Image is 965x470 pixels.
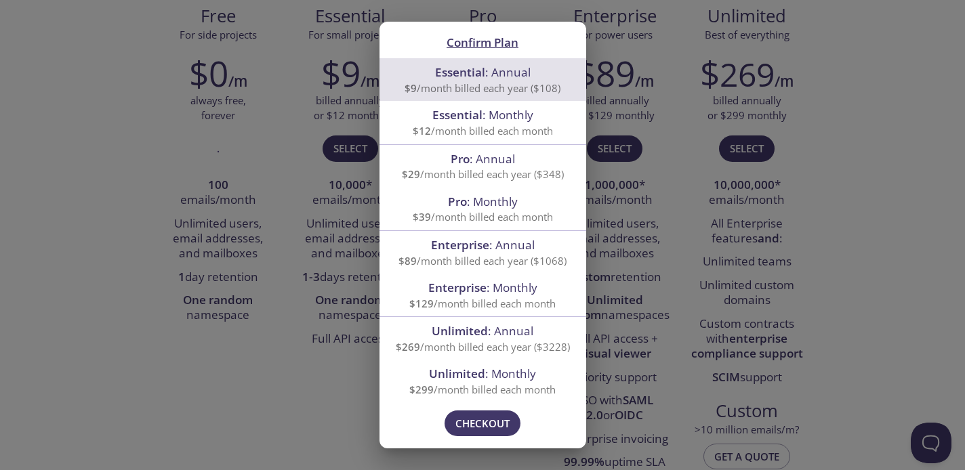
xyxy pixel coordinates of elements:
[379,145,586,188] div: Pro: Annual$29/month billed each year ($348)
[413,124,431,137] span: $12
[409,383,556,396] span: /month billed each month
[428,280,487,295] span: Enterprise
[398,254,567,268] span: /month billed each year ($1068)
[455,414,510,432] span: Checkout
[379,231,586,274] div: Enterprise: Annual$89/month billed each year ($1068)
[432,323,488,339] span: Unlimited
[429,366,485,381] span: Unlimited
[431,237,535,253] span: : Annual
[451,151,515,167] span: : Annual
[413,210,431,223] span: $39
[447,35,518,50] span: Confirm Plan
[413,210,553,223] span: /month billed each month
[409,383,434,396] span: $299
[445,410,520,436] button: Checkout
[379,317,586,360] div: Unlimited: Annual$269/month billed each year ($3228)
[379,360,586,402] div: Unlimited: Monthly$299/month billed each month
[451,151,470,167] span: Pro
[379,274,586,316] div: Enterprise: Monthly$129/month billed each month
[432,323,533,339] span: : Annual
[409,297,434,310] span: $129
[396,340,420,354] span: $269
[428,280,537,295] span: : Monthly
[435,64,485,80] span: Essential
[379,101,586,144] div: Essential: Monthly$12/month billed each month
[379,188,586,230] div: Pro: Monthly$39/month billed each month
[396,340,570,354] span: /month billed each year ($3228)
[402,167,564,181] span: /month billed each year ($348)
[379,58,586,101] div: Essential: Annual$9/month billed each year ($108)
[405,81,417,95] span: $9
[431,237,489,253] span: Enterprise
[405,81,560,95] span: /month billed each year ($108)
[435,64,531,80] span: : Annual
[429,366,536,381] span: : Monthly
[402,167,420,181] span: $29
[398,254,417,268] span: $89
[432,107,482,123] span: Essential
[448,194,518,209] span: : Monthly
[413,124,553,137] span: /month billed each month
[409,297,556,310] span: /month billed each month
[448,194,467,209] span: Pro
[432,107,533,123] span: : Monthly
[379,58,586,402] ul: confirm plan selection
